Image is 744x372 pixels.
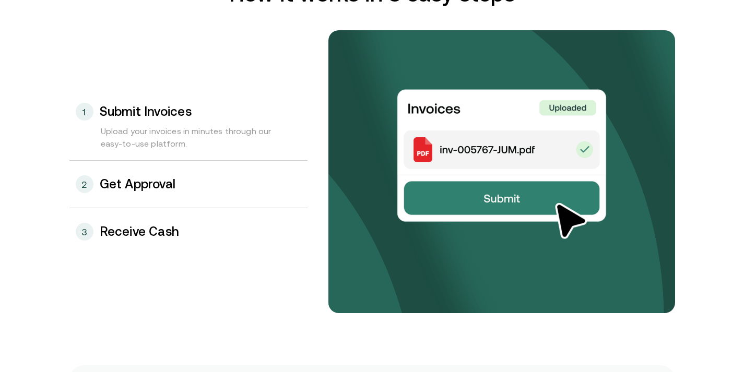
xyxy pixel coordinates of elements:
[76,175,93,193] div: 2
[100,177,176,191] h3: Get Approval
[76,223,93,241] div: 3
[397,90,606,241] img: Submit invoices
[328,30,675,313] img: bg
[69,125,308,160] div: Upload your invoices in minutes through our easy-to-use platform.
[100,105,192,118] h3: Submit Invoices
[100,225,180,238] h3: Receive Cash
[76,103,93,121] div: 1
